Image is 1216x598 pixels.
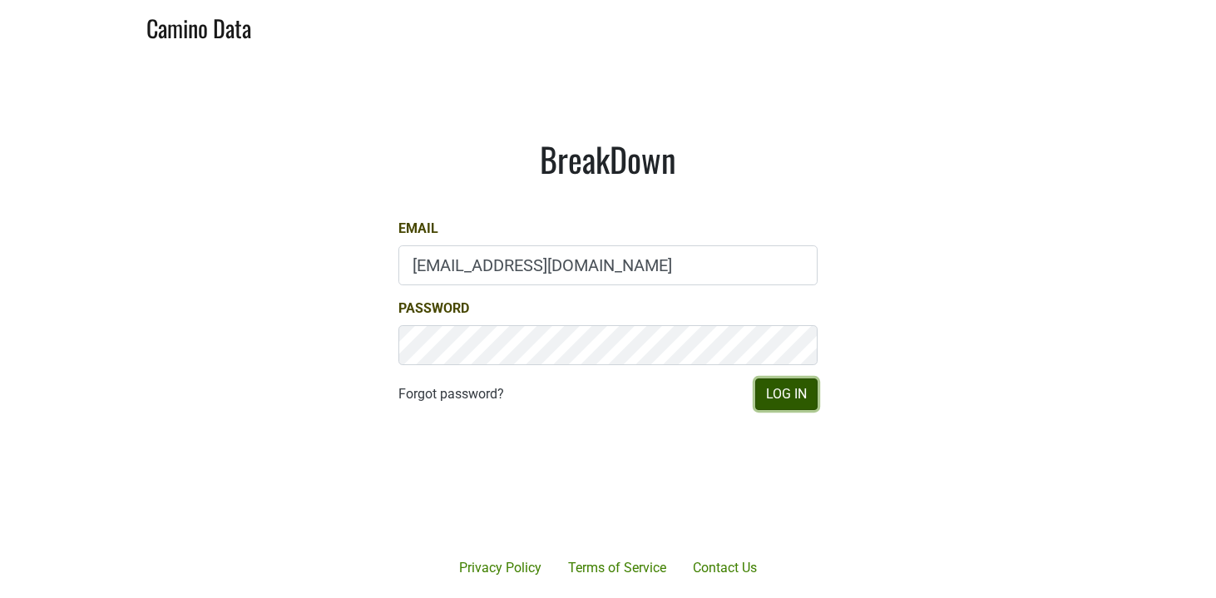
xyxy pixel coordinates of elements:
[755,378,818,410] button: Log In
[446,551,555,585] a: Privacy Policy
[398,299,469,319] label: Password
[146,7,251,46] a: Camino Data
[398,139,818,179] h1: BreakDown
[680,551,770,585] a: Contact Us
[398,219,438,239] label: Email
[398,384,504,404] a: Forgot password?
[555,551,680,585] a: Terms of Service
